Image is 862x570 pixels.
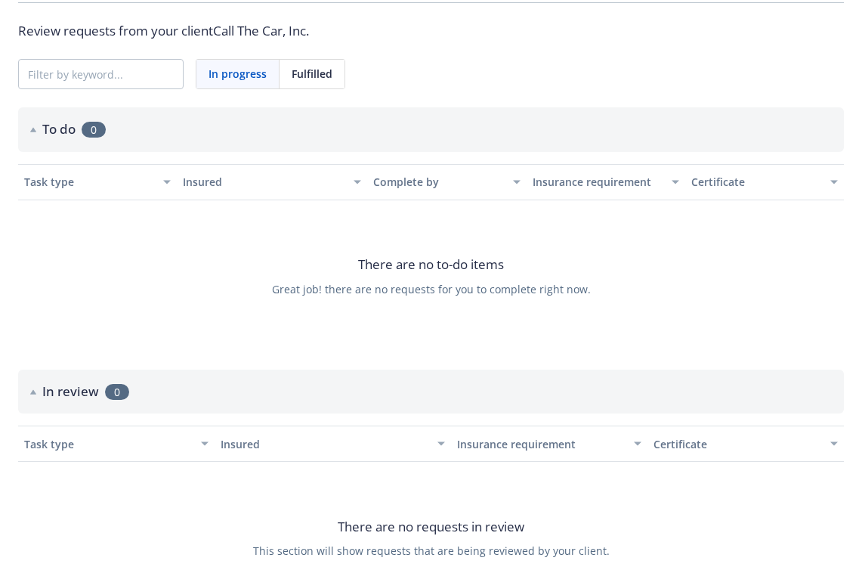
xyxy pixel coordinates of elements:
div: Review requests from your client Call The Car, Inc. [18,21,844,41]
div: Complete by [373,174,503,190]
div: Task type [24,174,154,190]
button: Task type [18,164,177,200]
span: Fulfilled [292,66,332,82]
div: Certificate [653,436,821,452]
div: Certificate [691,174,821,190]
span: There are no to-do items [358,255,504,274]
span: There are no requests in review [338,517,524,537]
button: Complete by [367,164,526,200]
span: In progress [209,66,267,82]
button: Insurance requirement [451,426,647,462]
div: Insured [183,174,344,190]
div: Insured [221,436,428,452]
span: Great job! there are no requests for you to complete right now. [272,281,591,297]
span: This section will show requests that are being reviewed by your client. [253,543,610,559]
div: Task type [24,436,192,452]
button: Insured [215,426,450,462]
button: Insured [177,164,367,200]
span: 0 [105,384,129,400]
button: Certificate [647,426,844,462]
h2: To do [42,119,76,139]
button: Certificate [685,164,844,200]
input: Filter by keyword... [19,60,183,88]
button: Insurance requirement [527,164,685,200]
div: Insurance requirement [533,174,663,190]
h2: In review [42,382,99,401]
span: 0 [82,122,106,138]
button: Task type [18,426,215,462]
div: Insurance requirement [457,436,625,452]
